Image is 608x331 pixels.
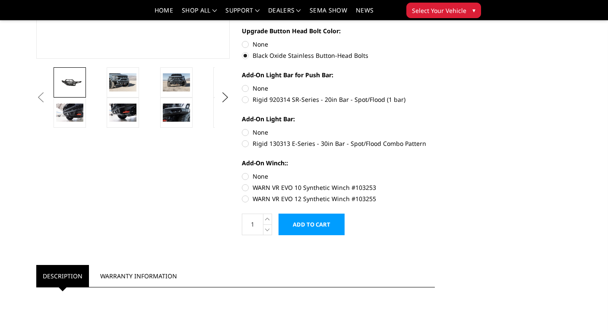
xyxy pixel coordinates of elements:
img: 2021-2025 Ford Raptor - Freedom Series - Baja Front Bumper (winch mount) [163,73,190,91]
img: 2021-2025 Ford Raptor - Freedom Series - Baja Front Bumper (winch mount) [56,76,83,88]
label: None [242,84,435,93]
label: Upgrade Button Head Bolt Color: [242,26,435,35]
label: WARN VR EVO 10 Synthetic Winch #103253 [242,183,435,192]
label: None [242,128,435,137]
a: Description [36,265,89,287]
label: Add-On Winch:: [242,158,435,167]
img: 2021-2025 Ford Raptor - Freedom Series - Baja Front Bumper (winch mount) [56,104,83,122]
a: Support [225,7,260,20]
span: ▾ [472,6,475,15]
button: Previous [34,91,47,104]
label: Rigid 130313 E-Series - 30in Bar - Spot/Flood Combo Pattern [242,139,435,148]
a: News [356,7,374,20]
label: Black Oxide Stainless Button-Head Bolts [242,51,435,60]
img: 2021-2025 Ford Raptor - Freedom Series - Baja Front Bumper (winch mount) [109,73,136,91]
a: shop all [182,7,217,20]
img: 2021-2025 Ford Raptor - Freedom Series - Baja Front Bumper (winch mount) [163,104,190,122]
label: Add-On Light Bar for Push Bar: [242,70,435,79]
img: 2021-2025 Ford Raptor - Freedom Series - Baja Front Bumper (winch mount) [109,104,136,122]
label: Add-On Light Bar: [242,114,435,123]
button: Select Your Vehicle [406,3,481,18]
a: Warranty Information [94,265,184,287]
label: None [242,172,435,181]
input: Add to Cart [279,214,345,235]
a: SEMA Show [310,7,347,20]
a: Home [155,7,173,20]
label: None [242,40,435,49]
button: Next [218,91,231,104]
label: Rigid 920314 SR-Series - 20in Bar - Spot/Flood (1 bar) [242,95,435,104]
label: WARN VR EVO 12 Synthetic Winch #103255 [242,194,435,203]
a: Dealers [268,7,301,20]
span: Select Your Vehicle [412,6,466,15]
